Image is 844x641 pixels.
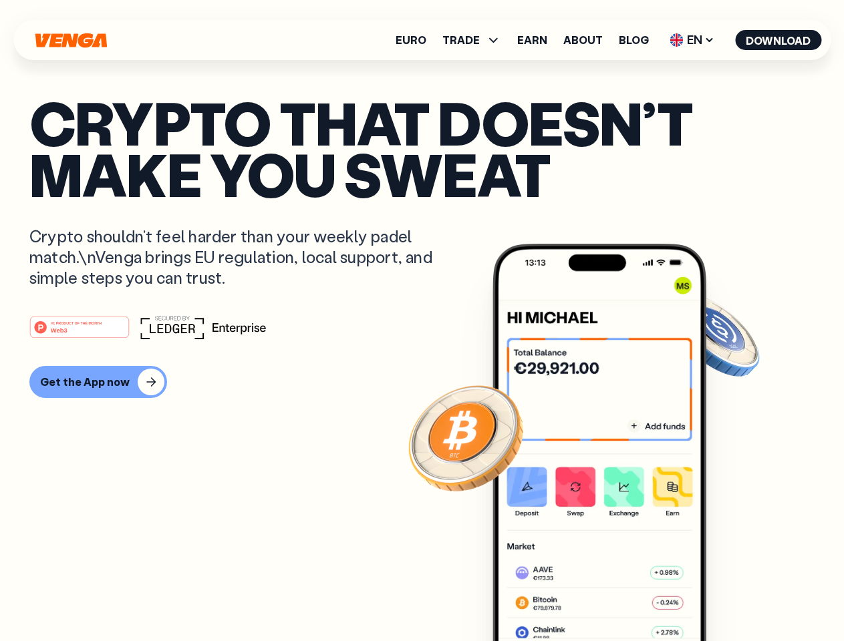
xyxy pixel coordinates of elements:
a: About [563,35,603,45]
button: Get the App now [29,366,167,398]
img: USDC coin [666,287,762,383]
a: Euro [396,35,426,45]
a: #1 PRODUCT OF THE MONTHWeb3 [29,324,130,341]
img: flag-uk [670,33,683,47]
button: Download [735,30,821,50]
img: Bitcoin [406,377,526,497]
a: Blog [619,35,649,45]
a: Earn [517,35,547,45]
span: TRADE [442,32,501,48]
svg: Home [33,33,108,48]
span: EN [665,29,719,51]
span: TRADE [442,35,480,45]
tspan: Web3 [51,326,67,333]
p: Crypto that doesn’t make you sweat [29,97,815,199]
p: Crypto shouldn’t feel harder than your weekly padel match.\nVenga brings EU regulation, local sup... [29,226,452,288]
a: Get the App now [29,366,815,398]
div: Get the App now [40,375,130,389]
tspan: #1 PRODUCT OF THE MONTH [51,320,102,325]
